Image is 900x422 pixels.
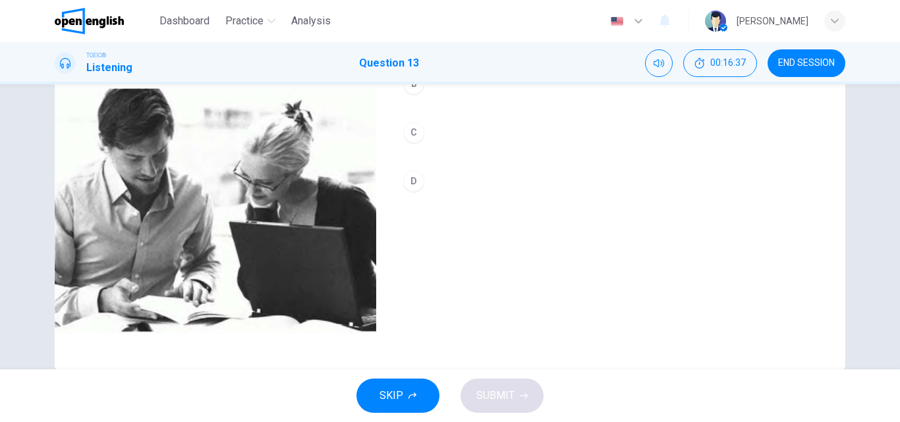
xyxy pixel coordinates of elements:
img: OpenEnglish logo [55,8,124,34]
button: 00:16:37 [683,49,757,77]
span: Analysis [291,13,331,29]
h1: Question 13 [359,55,419,71]
div: Mute [645,49,673,77]
a: OpenEnglish logo [55,8,154,34]
span: Dashboard [159,13,210,29]
img: en [609,16,625,26]
div: Hide [683,49,757,77]
span: TOEIC® [86,51,106,60]
img: Photographs [55,50,376,371]
h1: Listening [86,60,132,76]
button: Dashboard [154,9,215,33]
button: D [397,165,824,198]
button: C [397,116,824,149]
button: Practice [220,9,281,33]
span: SKIP [380,386,403,405]
span: END SESSION [778,58,835,68]
span: Practice [225,13,264,29]
div: [PERSON_NAME] [737,13,808,29]
div: D [403,171,424,192]
span: 00:16:37 [710,58,746,68]
button: SKIP [356,379,439,413]
button: Analysis [286,9,336,33]
div: C [403,122,424,143]
img: Profile picture [705,11,726,32]
button: END SESSION [768,49,845,77]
